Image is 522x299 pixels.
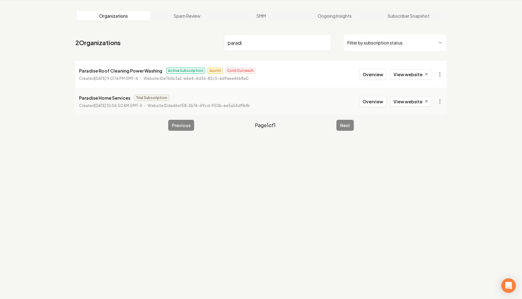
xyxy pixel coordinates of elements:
[79,103,142,109] p: Created
[77,11,150,21] a: Organizations
[255,122,276,129] span: Page 1 of 1
[166,68,205,74] span: Active Subscription
[208,68,223,74] span: Austin
[298,11,372,21] a: Ongoing Insights
[501,278,516,293] div: Open Intercom Messenger
[75,38,121,47] a: 2Organizations
[390,69,432,80] a: View website
[95,76,138,81] time: [DATE] 9:01:14 PM GMT-4
[359,69,386,80] button: Overview
[79,67,162,74] p: Paradise Roof Cleaning Power Washing
[143,76,248,82] p: Website ID e766b3a2-e4e4-4d36-82c5-ad9aee46b8a0
[390,96,432,107] a: View website
[150,11,224,21] a: Spam Review
[225,68,256,74] span: Cold Outreach
[95,103,142,108] time: [DATE] 10:06:50 AM GMT-5
[224,11,298,21] a: SMM
[134,95,169,101] span: Trial Subscription
[79,76,138,82] p: Created
[148,103,250,109] p: Website ID dad6ef58-2b74-49cd-950b-ee5a54df1bfb
[359,96,386,107] button: Overview
[372,11,445,21] a: Subscriber Snapshot
[224,34,331,51] input: Search by name or ID
[79,94,130,101] p: Paradise Home Services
